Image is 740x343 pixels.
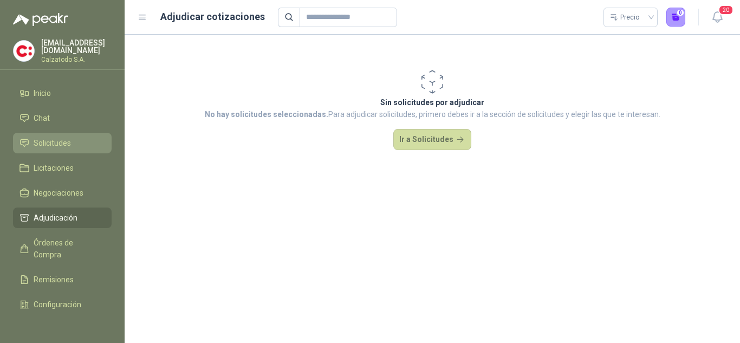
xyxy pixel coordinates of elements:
[205,110,328,119] strong: No hay solicitudes seleccionadas.
[13,183,112,203] a: Negociaciones
[34,274,74,286] span: Remisiones
[718,5,733,15] span: 20
[610,9,641,25] div: Precio
[13,133,112,153] a: Solicitudes
[205,96,660,108] p: Sin solicitudes por adjudicar
[13,232,112,265] a: Órdenes de Compra
[34,237,101,261] span: Órdenes de Compra
[393,129,471,151] button: Ir a Solicitudes
[160,9,265,24] h1: Adjudicar cotizaciones
[666,8,686,27] button: 0
[707,8,727,27] button: 20
[13,83,112,103] a: Inicio
[34,137,71,149] span: Solicitudes
[13,108,112,128] a: Chat
[13,269,112,290] a: Remisiones
[34,162,74,174] span: Licitaciones
[205,108,660,120] p: Para adjudicar solicitudes, primero debes ir a la sección de solicitudes y elegir las que te inte...
[34,299,81,310] span: Configuración
[13,294,112,315] a: Configuración
[13,13,68,26] img: Logo peakr
[34,87,51,99] span: Inicio
[14,41,34,61] img: Company Logo
[41,39,112,54] p: [EMAIL_ADDRESS][DOMAIN_NAME]
[13,208,112,228] a: Adjudicación
[34,112,50,124] span: Chat
[13,158,112,178] a: Licitaciones
[41,56,112,63] p: Calzatodo S.A.
[34,212,77,224] span: Adjudicación
[34,187,83,199] span: Negociaciones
